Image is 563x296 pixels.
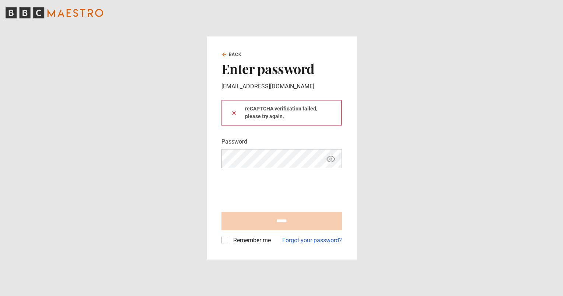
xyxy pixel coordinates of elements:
[282,236,342,245] a: Forgot your password?
[229,51,242,58] span: Back
[221,82,342,91] p: [EMAIL_ADDRESS][DOMAIN_NAME]
[230,236,271,245] label: Remember me
[221,137,247,146] label: Password
[221,51,242,58] a: Back
[6,7,103,18] svg: BBC Maestro
[221,100,342,126] div: reCAPTCHA verification failed, please try again.
[221,61,342,76] h2: Enter password
[325,152,337,165] button: Show password
[221,174,333,203] iframe: reCAPTCHA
